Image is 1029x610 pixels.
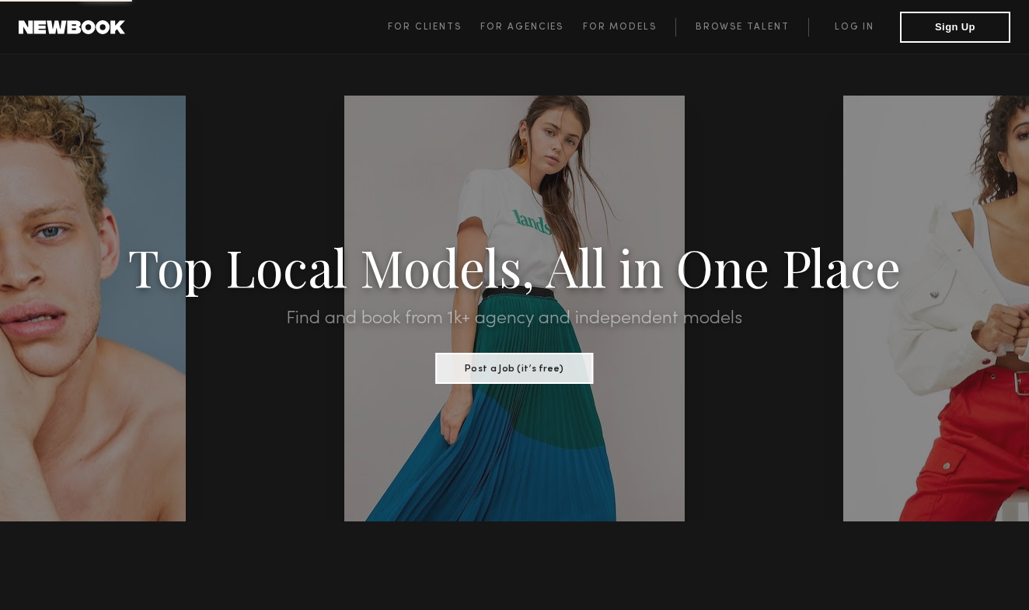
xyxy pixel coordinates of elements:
[900,12,1010,43] button: Sign Up
[77,242,951,291] h1: Top Local Models, All in One Place
[480,23,563,32] span: For Agencies
[583,18,676,37] a: For Models
[77,309,951,328] h2: Find and book from 1k+ agency and independent models
[808,18,900,37] a: Log in
[388,23,462,32] span: For Clients
[583,23,657,32] span: For Models
[480,18,582,37] a: For Agencies
[388,18,480,37] a: For Clients
[435,353,593,384] button: Post a Job (it’s free)
[675,18,808,37] a: Browse Talent
[435,358,593,375] a: Post a Job (it’s free)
